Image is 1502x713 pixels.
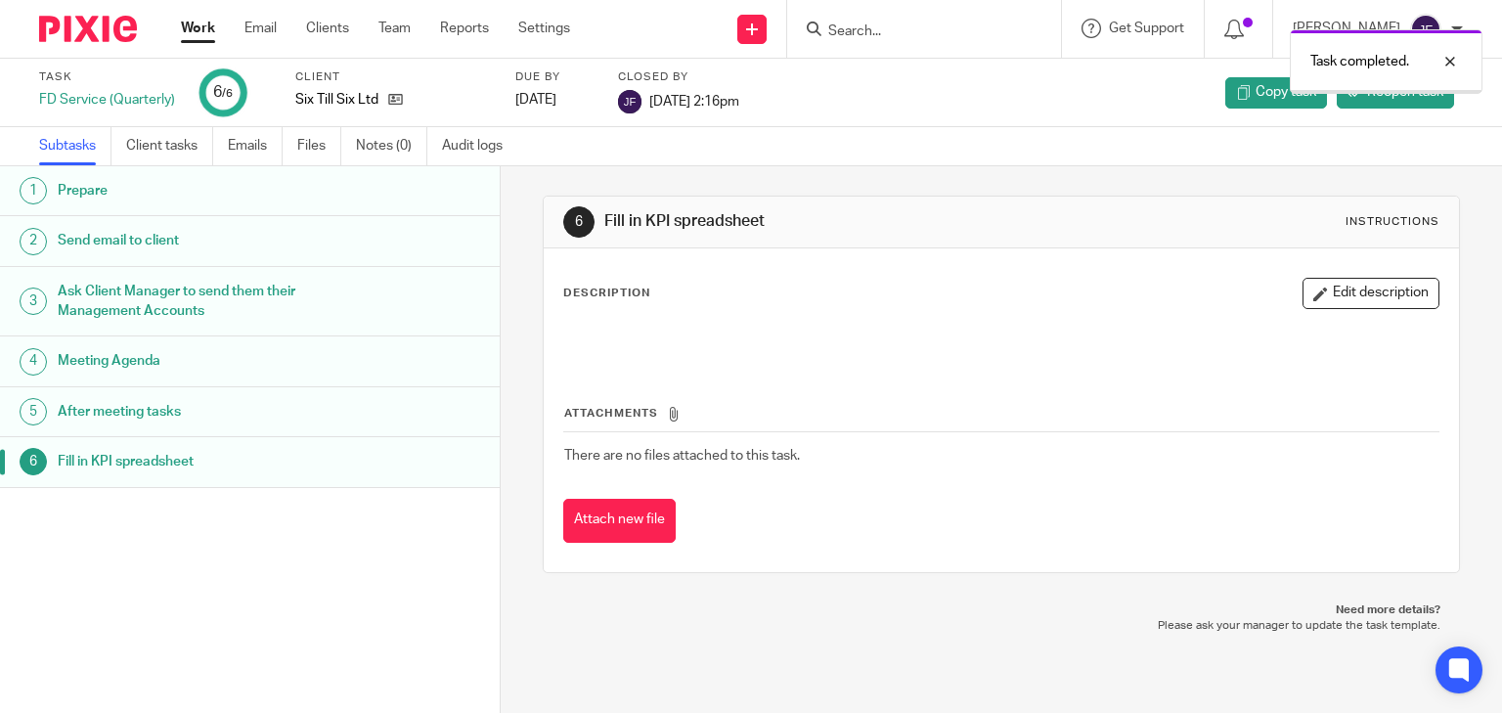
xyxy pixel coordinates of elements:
[1303,278,1439,309] button: Edit description
[564,408,658,419] span: Attachments
[39,127,111,165] a: Subtasks
[378,19,411,38] a: Team
[20,228,47,255] div: 2
[58,176,339,205] h1: Prepare
[515,90,594,110] div: [DATE]
[562,618,1441,634] p: Please ask your manager to update the task template.
[20,348,47,376] div: 4
[58,346,339,376] h1: Meeting Agenda
[181,19,215,38] a: Work
[356,127,427,165] a: Notes (0)
[563,499,676,543] button: Attach new file
[228,127,283,165] a: Emails
[39,90,175,110] div: FD Service (Quarterly)
[564,449,800,463] span: There are no files attached to this task.
[604,211,1042,232] h1: Fill in KPI spreadsheet
[58,226,339,255] h1: Send email to client
[222,88,233,99] small: /6
[20,177,47,204] div: 1
[39,16,137,42] img: Pixie
[442,127,517,165] a: Audit logs
[562,602,1441,618] p: Need more details?
[618,90,641,113] img: svg%3E
[563,286,650,301] p: Description
[20,398,47,425] div: 5
[1346,214,1439,230] div: Instructions
[1410,14,1441,45] img: svg%3E
[515,69,594,85] label: Due by
[20,448,47,475] div: 6
[306,19,349,38] a: Clients
[58,277,339,327] h1: Ask Client Manager to send them their Management Accounts
[563,206,595,238] div: 6
[297,127,341,165] a: Files
[244,19,277,38] a: Email
[295,69,491,85] label: Client
[295,90,378,110] p: Six Till Six Ltd
[649,94,739,108] span: [DATE] 2:16pm
[126,127,213,165] a: Client tasks
[58,447,339,476] h1: Fill in KPI spreadsheet
[20,288,47,315] div: 3
[518,19,570,38] a: Settings
[1310,52,1409,71] p: Task completed.
[39,69,175,85] label: Task
[440,19,489,38] a: Reports
[618,69,739,85] label: Closed by
[213,81,233,104] div: 6
[58,397,339,426] h1: After meeting tasks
